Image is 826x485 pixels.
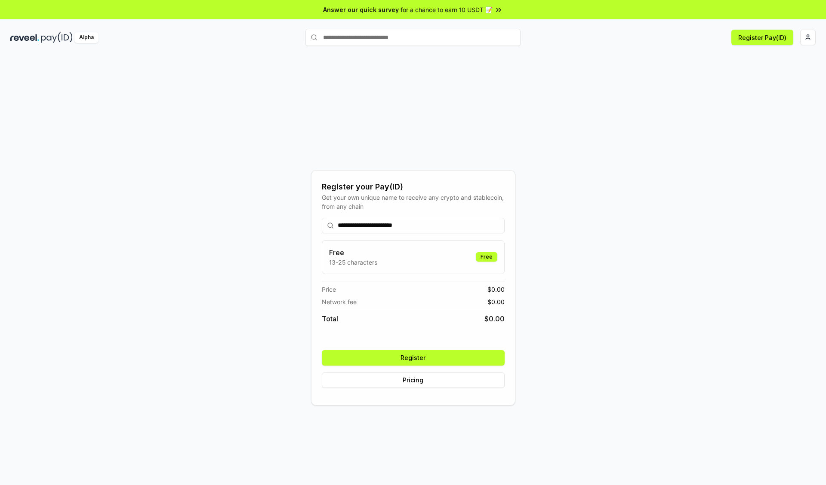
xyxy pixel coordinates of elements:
[329,258,377,267] p: 13-25 characters
[322,181,505,193] div: Register your Pay(ID)
[10,32,39,43] img: reveel_dark
[322,314,338,324] span: Total
[322,285,336,294] span: Price
[476,252,497,262] div: Free
[322,193,505,211] div: Get your own unique name to receive any crypto and stablecoin, from any chain
[322,350,505,366] button: Register
[323,5,399,14] span: Answer our quick survey
[41,32,73,43] img: pay_id
[487,285,505,294] span: $ 0.00
[329,247,377,258] h3: Free
[322,372,505,388] button: Pricing
[484,314,505,324] span: $ 0.00
[322,297,357,306] span: Network fee
[74,32,99,43] div: Alpha
[731,30,793,45] button: Register Pay(ID)
[401,5,493,14] span: for a chance to earn 10 USDT 📝
[487,297,505,306] span: $ 0.00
